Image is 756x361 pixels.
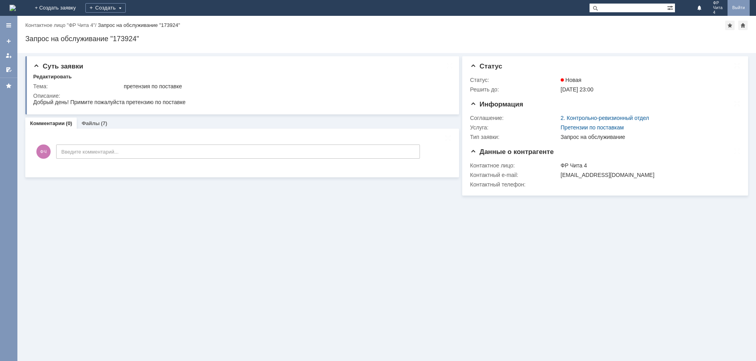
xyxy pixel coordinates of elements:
span: ФР [713,1,723,6]
div: Соглашение: [470,115,559,121]
a: Создать заявку [2,35,15,47]
a: 2. Контрольно-ревизионный отдел [561,115,649,121]
div: На всю страницу [734,101,740,107]
div: ФР Чита 4 [561,162,736,169]
div: На всю страницу [734,63,740,69]
div: (7) [101,120,107,126]
span: ФЧ [36,144,51,159]
span: 4 [713,10,723,15]
div: Сделать домашней страницей [738,21,748,30]
div: (0) [66,120,72,126]
a: Мои согласования [2,63,15,76]
div: Контактный телефон: [470,181,559,188]
div: претензия по поставке [124,83,447,89]
div: Контактное лицо: [470,162,559,169]
div: / [25,22,98,28]
a: Файлы [81,120,100,126]
div: Запрос на обслуживание "173924" [25,35,748,43]
span: Суть заявки [33,63,83,70]
img: logo [9,5,16,11]
a: Перейти на домашнюю страницу [9,5,16,11]
span: Данные о контрагенте [470,148,554,156]
div: Услуга: [470,124,559,131]
a: Комментарии [30,120,65,126]
a: Контактное лицо "ФР Чита 4" [25,22,95,28]
a: Претензии по поставкам [561,124,624,131]
div: [EMAIL_ADDRESS][DOMAIN_NAME] [561,172,736,178]
div: На всю страницу [446,63,453,69]
div: Запрос на обслуживание [561,134,736,140]
div: Тип заявки: [470,134,559,140]
div: Редактировать [33,74,72,80]
span: Информация [470,101,523,108]
div: Запрос на обслуживание "173924" [98,22,180,28]
div: Описание: [33,93,448,99]
div: Создать [85,3,126,13]
span: Чита [713,6,723,10]
div: Контактный e-mail: [470,172,559,178]
div: На всю страницу [734,148,740,154]
div: Тема: [33,83,122,89]
div: Добавить в избранное [725,21,735,30]
span: Расширенный поиск [667,4,675,11]
div: Решить до: [470,86,559,93]
span: Статус [470,63,502,70]
div: На всю страницу [445,135,451,141]
span: [DATE] 23:00 [561,86,593,93]
div: Статус: [470,77,559,83]
span: Новая [561,77,582,83]
a: Мои заявки [2,49,15,62]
